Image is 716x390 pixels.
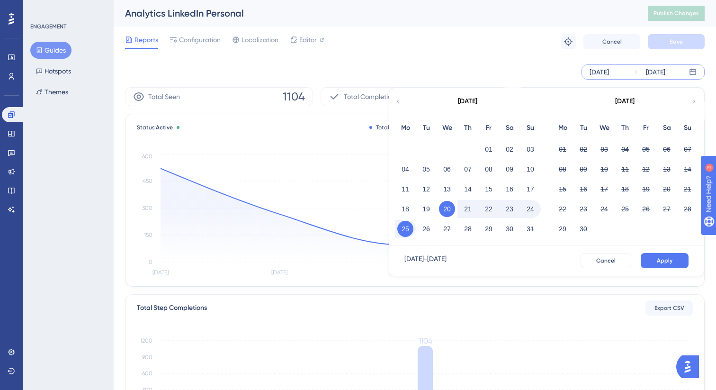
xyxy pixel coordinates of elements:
div: Total Seen [369,124,404,131]
button: 23 [575,201,591,217]
button: Apply [641,253,689,268]
button: 28 [460,221,476,237]
tspan: 900 [142,354,152,361]
button: 05 [638,141,654,157]
button: 17 [522,181,538,197]
button: 09 [575,161,591,177]
button: 27 [659,201,675,217]
button: 28 [680,201,696,217]
div: Su [677,122,698,134]
div: Analytics LinkedIn Personal [125,7,624,20]
button: 30 [575,221,591,237]
tspan: 1200 [140,337,152,344]
div: Sa [656,122,677,134]
button: 18 [617,181,633,197]
div: Fr [478,122,499,134]
button: 26 [418,221,434,237]
tspan: 450 [143,178,152,184]
button: 04 [617,141,633,157]
button: Save [648,34,705,49]
span: Cancel [602,38,622,45]
div: Th [615,122,635,134]
div: Tu [416,122,437,134]
button: 13 [439,181,455,197]
span: Need Help? [22,2,59,14]
span: Configuration [179,34,221,45]
button: 24 [596,201,612,217]
button: 30 [501,221,518,237]
button: 21 [460,201,476,217]
button: 31 [522,221,538,237]
button: 16 [501,181,518,197]
button: Themes [30,83,74,100]
button: 02 [575,141,591,157]
span: Editor [299,34,317,45]
button: 03 [522,141,538,157]
span: Apply [657,257,672,264]
tspan: 600 [142,370,152,377]
tspan: 150 [144,232,152,238]
button: 10 [522,161,538,177]
button: 13 [659,161,675,177]
button: 10 [596,161,612,177]
span: Cancel [596,257,616,264]
button: 25 [397,221,413,237]
div: [DATE] [458,96,477,107]
button: 27 [439,221,455,237]
button: 14 [460,181,476,197]
button: Hotspots [30,63,77,80]
button: 23 [501,201,518,217]
button: 07 [680,141,696,157]
span: Localization [242,34,278,45]
div: Th [457,122,478,134]
div: We [594,122,615,134]
button: 12 [418,181,434,197]
span: Status: [137,124,173,131]
div: [DATE] [590,66,609,78]
button: 15 [555,181,571,197]
button: Cancel [583,34,640,49]
button: 06 [439,161,455,177]
div: Total Step Completions [137,302,207,314]
tspan: 0 [149,259,152,265]
button: Guides [30,42,72,59]
iframe: UserGuiding AI Assistant Launcher [676,353,705,381]
span: Reports [134,34,158,45]
button: 11 [617,161,633,177]
button: 22 [555,201,571,217]
button: 26 [638,201,654,217]
button: 01 [481,141,497,157]
tspan: 1104 [419,336,432,345]
div: [DATE] [615,96,635,107]
div: Mo [552,122,573,134]
button: 15 [481,181,497,197]
button: 20 [659,181,675,197]
button: 07 [460,161,476,177]
button: 14 [680,161,696,177]
button: 17 [596,181,612,197]
button: Cancel [581,253,631,268]
span: Total Completion [344,91,395,102]
tspan: [DATE] [271,269,287,276]
div: [DATE] - [DATE] [404,253,447,268]
button: 08 [555,161,571,177]
button: 12 [638,161,654,177]
button: 22 [481,201,497,217]
button: 08 [481,161,497,177]
div: Su [520,122,541,134]
button: 19 [638,181,654,197]
button: 24 [522,201,538,217]
button: 09 [501,161,518,177]
tspan: [DATE] [152,269,169,276]
div: 3 [66,5,69,12]
button: 16 [575,181,591,197]
div: Mo [395,122,416,134]
div: Fr [635,122,656,134]
button: 25 [617,201,633,217]
button: Publish Changes [648,6,705,21]
tspan: 600 [142,153,152,160]
span: Save [670,38,683,45]
button: 01 [555,141,571,157]
span: Publish Changes [653,9,699,17]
